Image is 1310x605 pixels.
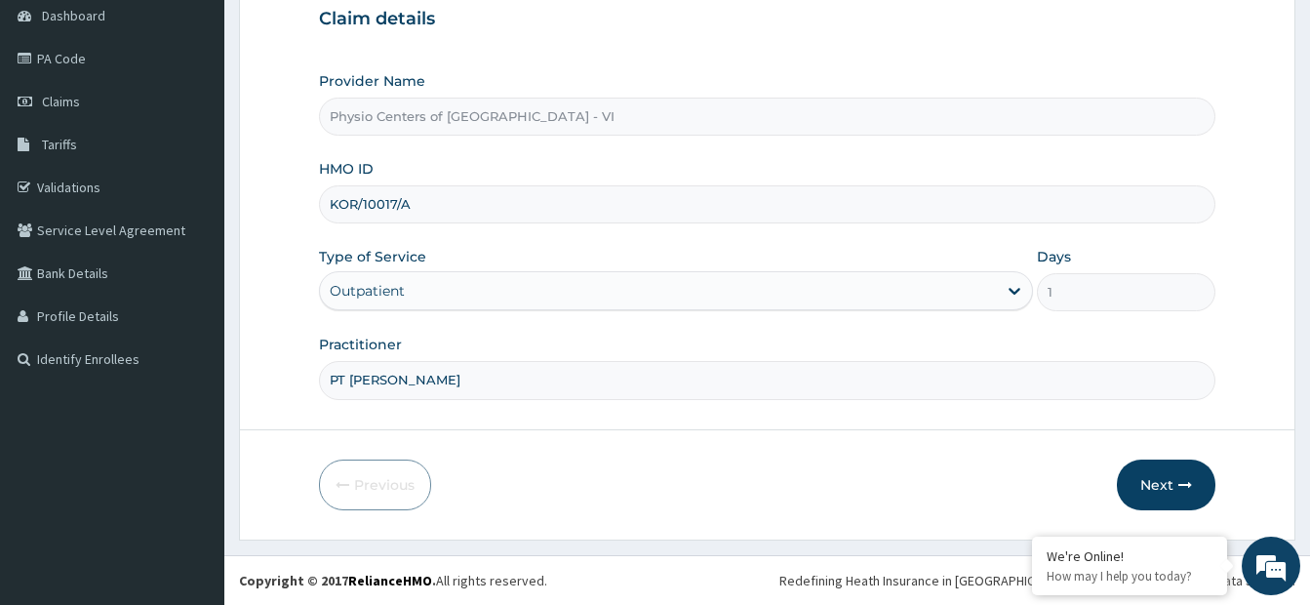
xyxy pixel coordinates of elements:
[42,7,105,24] span: Dashboard
[36,98,79,146] img: d_794563401_company_1708531726252_794563401
[113,180,269,377] span: We're online!
[42,136,77,153] span: Tariffs
[320,10,367,57] div: Minimize live chat window
[1117,460,1215,510] button: Next
[10,400,372,468] textarea: Type your message and hit 'Enter'
[319,460,431,510] button: Previous
[319,9,1215,30] h3: Claim details
[319,335,402,354] label: Practitioner
[779,571,1295,590] div: Redefining Heath Insurance in [GEOGRAPHIC_DATA] using Telemedicine and Data Science!
[1047,547,1212,565] div: We're Online!
[319,71,425,91] label: Provider Name
[239,572,436,589] strong: Copyright © 2017 .
[330,281,405,301] div: Outpatient
[319,185,1215,223] input: Enter HMO ID
[1037,247,1071,266] label: Days
[1047,568,1212,585] p: How may I help you today?
[319,361,1215,399] input: Enter Name
[224,555,1310,605] footer: All rights reserved.
[348,572,432,589] a: RelianceHMO
[42,93,80,110] span: Claims
[101,109,328,135] div: Chat with us now
[319,159,374,179] label: HMO ID
[319,247,426,266] label: Type of Service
